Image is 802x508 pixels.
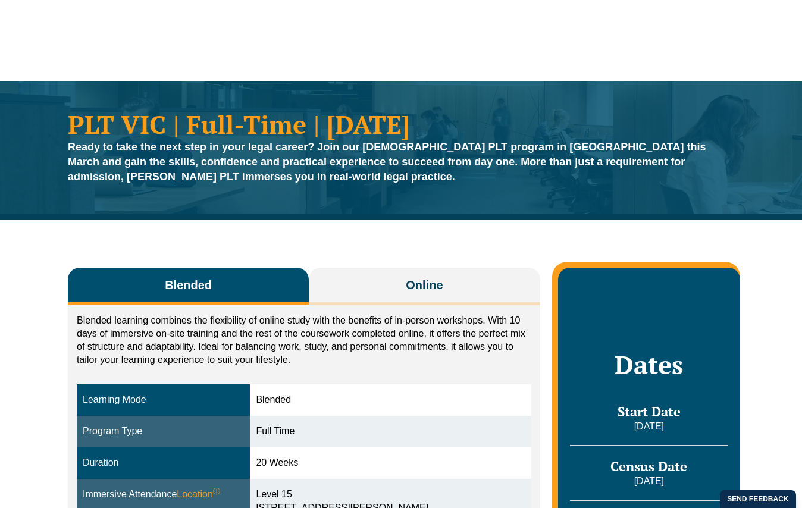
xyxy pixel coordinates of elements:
[83,488,244,501] div: Immersive Attendance
[406,277,443,293] span: Online
[256,456,525,470] div: 20 Weeks
[177,488,220,501] span: Location
[83,425,244,438] div: Program Type
[570,350,728,380] h2: Dates
[165,277,212,293] span: Blended
[610,457,687,475] span: Census Date
[256,425,525,438] div: Full Time
[83,393,244,407] div: Learning Mode
[213,487,220,496] sup: ⓘ
[570,420,728,433] p: [DATE]
[68,111,734,137] h1: PLT VIC | Full-Time | [DATE]
[68,141,706,183] strong: Ready to take the next step in your legal career? Join our [DEMOGRAPHIC_DATA] PLT program in [GEO...
[618,403,681,420] span: Start Date
[77,314,531,366] p: Blended learning combines the flexibility of online study with the benefits of in-person workshop...
[256,393,525,407] div: Blended
[83,456,244,470] div: Duration
[570,475,728,488] p: [DATE]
